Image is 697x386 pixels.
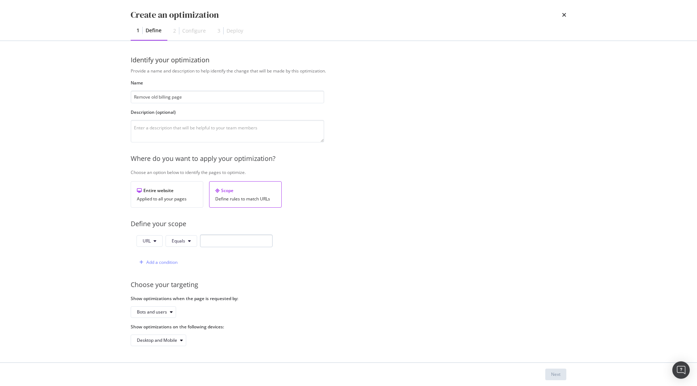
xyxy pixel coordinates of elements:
[131,324,324,330] label: Show optimizations on the following devices:
[146,259,178,265] div: Add a condition
[131,219,566,229] div: Define your scope
[131,295,324,302] label: Show optimizations when the page is requested by:
[173,27,176,34] div: 2
[562,9,566,21] div: times
[146,27,162,34] div: Define
[137,187,197,194] div: Entire website
[136,27,139,34] div: 1
[131,68,566,74] div: Provide a name and description to help identify the change that will be made by this optimization.
[137,196,197,202] div: Applied to all your pages
[143,238,151,244] span: URL
[166,235,197,247] button: Equals
[136,257,178,268] button: Add a condition
[215,187,276,194] div: Scope
[131,154,566,163] div: Where do you want to apply your optimization?
[131,55,566,65] div: Identify your optimization
[137,310,167,314] div: Bots and users
[172,238,185,244] span: Equals
[131,306,176,318] button: Bots and users
[545,369,566,380] button: Next
[672,361,690,379] div: Open Intercom Messenger
[131,91,324,103] input: Enter an optimization name to easily find it back
[131,9,219,21] div: Create an optimization
[131,280,566,290] div: Choose your targeting
[551,371,561,377] div: Next
[131,335,186,346] button: Desktop and Mobile
[131,80,324,86] label: Name
[217,27,220,34] div: 3
[131,109,324,115] label: Description (optional)
[182,27,206,34] div: Configure
[136,235,163,247] button: URL
[227,27,243,34] div: Deploy
[137,338,177,343] div: Desktop and Mobile
[131,169,566,175] div: Choose an option below to identify the pages to optimize.
[215,196,276,202] div: Define rules to match URLs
